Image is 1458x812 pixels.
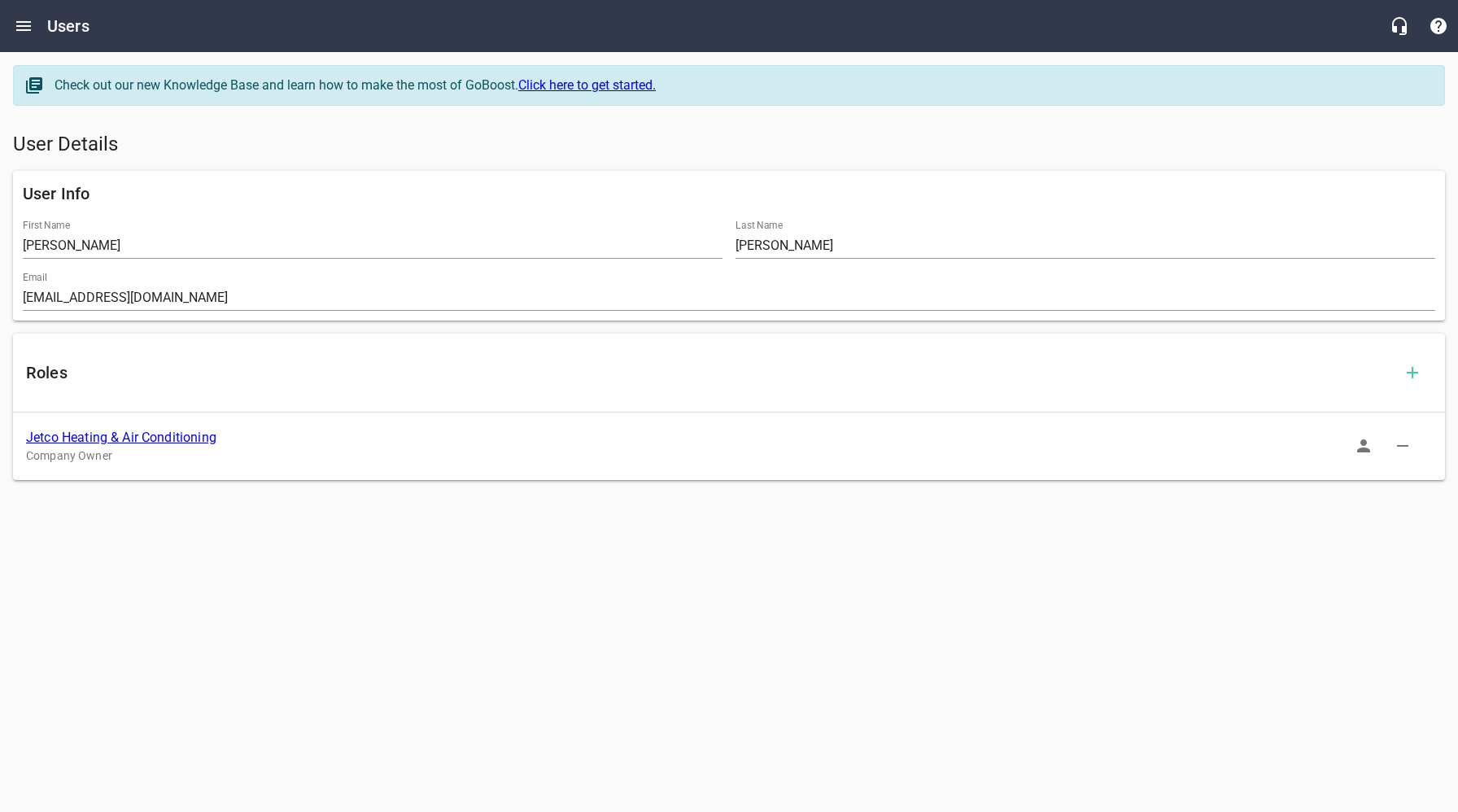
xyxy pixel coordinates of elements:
h6: Users [47,13,89,39]
button: Delete Role [1383,426,1422,465]
h5: User Details [13,132,1445,158]
button: Add Role [1393,353,1432,392]
button: Support Portal [1419,7,1458,46]
button: Open drawer [4,7,43,46]
a: Jetco Heating & Air Conditioning [26,430,216,445]
a: Click here to get started. [518,77,656,93]
label: Last Name [736,220,783,230]
label: First Name [23,220,70,230]
div: Check out our new Knowledge Base and learn how to make the most of GoBoost. [55,76,1428,95]
p: Company Owner [26,447,1406,465]
h6: User Info [23,181,1435,207]
label: Email [23,273,47,282]
h6: Roles [26,360,1393,386]
button: Sign In as Role [1344,426,1383,465]
button: Live Chat [1380,7,1419,46]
